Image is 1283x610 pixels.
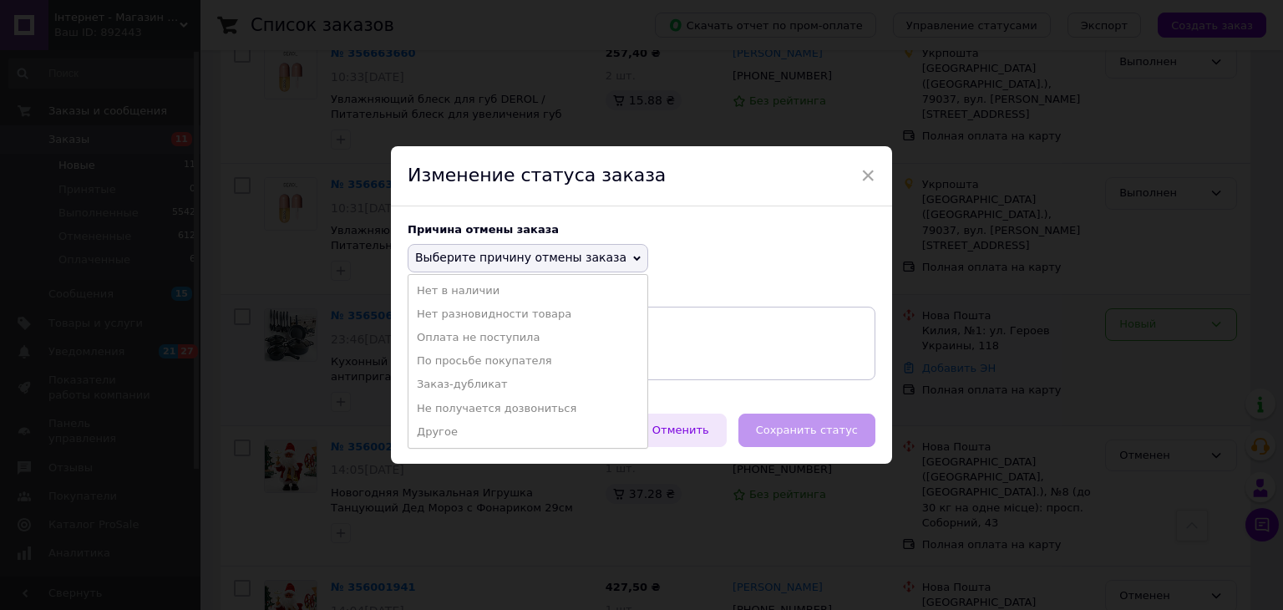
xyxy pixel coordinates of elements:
[408,373,647,396] li: Заказ-дубликат
[408,302,647,326] li: Нет разновидности товара
[415,251,626,264] span: Выберите причину отмены заказа
[408,397,647,420] li: Не получается дозвониться
[408,326,647,349] li: Оплата не поступила
[391,146,892,206] div: Изменение статуса заказа
[652,424,709,436] span: Отменить
[408,349,647,373] li: По просьбе покупателя
[860,161,875,190] span: ×
[635,414,727,447] button: Отменить
[408,223,875,236] div: Причина отмены заказа
[408,420,647,444] li: Другое
[408,279,647,302] li: Нет в наличии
